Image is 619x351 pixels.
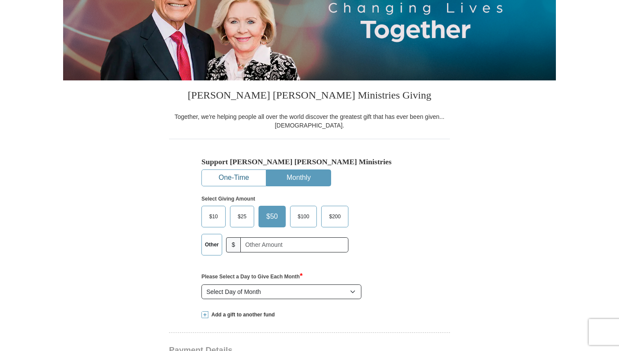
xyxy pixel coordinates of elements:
span: $100 [294,210,314,223]
label: Other [202,234,222,255]
strong: Please Select a Day to Give Each Month [201,274,303,280]
span: Add a gift to another fund [208,311,275,319]
strong: Select Giving Amount [201,196,255,202]
span: $200 [325,210,345,223]
span: $10 [205,210,222,223]
button: One-Time [202,170,266,186]
div: Together, we're helping people all over the world discover the greatest gift that has ever been g... [169,112,450,130]
h5: Support [PERSON_NAME] [PERSON_NAME] Ministries [201,157,418,166]
h3: [PERSON_NAME] [PERSON_NAME] Ministries Giving [169,80,450,112]
input: Other Amount [240,237,348,252]
span: $50 [262,210,282,223]
span: $ [226,237,241,252]
span: $25 [233,210,251,223]
button: Monthly [267,170,331,186]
